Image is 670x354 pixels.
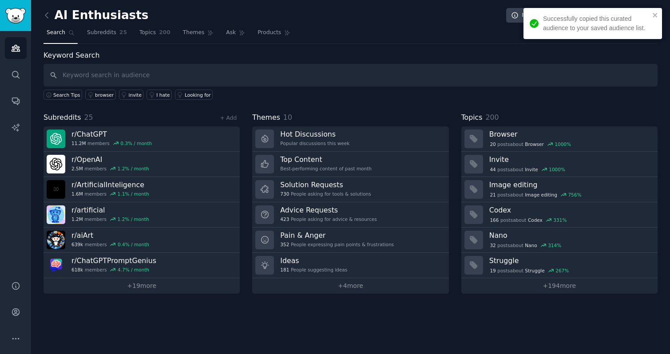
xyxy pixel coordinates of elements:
img: ChatGPTPromptGenius [47,256,65,275]
span: 618k [71,267,83,273]
span: 25 [119,29,127,37]
a: r/ChatGPT11.2Mmembers0.3% / month [44,126,240,152]
span: Search Tips [53,92,80,98]
span: Codex [528,217,543,223]
a: Invite44postsaboutInvite1000% [461,152,658,177]
div: members [71,140,152,146]
span: Themes [252,112,280,123]
a: Advice Requests423People asking for advice & resources [252,202,448,228]
a: browser [85,90,116,100]
a: I hate [147,90,172,100]
span: 21 [490,192,496,198]
span: 25 [84,113,93,122]
div: 331 % [553,217,567,223]
span: 11.2M [71,140,86,146]
a: r/ChatGPTPromptGenius618kmembers4.7% / month [44,253,240,278]
a: Ideas181People suggesting ideas [252,253,448,278]
div: post s about [489,165,566,173]
span: 20 [490,141,496,147]
a: Struggle19postsaboutStruggle267% [461,253,658,278]
div: People suggesting ideas [280,267,347,273]
h3: Struggle [489,256,651,265]
div: members [71,165,149,172]
a: +19more [44,278,240,294]
h3: r/ OpenAI [71,155,149,164]
div: People asking for advice & resources [280,216,377,222]
span: Nano [525,242,537,248]
div: 1.1 % / month [118,191,149,197]
span: 181 [280,267,289,273]
span: Topics [461,112,483,123]
span: 200 [485,113,499,122]
a: Image editing21postsaboutImage editing756% [461,177,658,202]
a: Themes [180,26,217,44]
span: 2.5M [71,165,83,172]
label: Keyword Search [44,51,99,59]
h3: Advice Requests [280,205,377,215]
div: Best-performing content of past month [280,165,372,172]
span: Browser [525,141,544,147]
h3: r/ ChatGPT [71,130,152,139]
h3: Browser [489,130,651,139]
a: + Add [220,115,237,121]
img: artificial [47,205,65,224]
a: Subreddits25 [84,26,130,44]
span: Struggle [525,267,544,274]
img: ArtificialInteligence [47,180,65,199]
a: r/aiArt639kmembers0.4% / month [44,228,240,253]
a: Codex166postsaboutCodex331% [461,202,658,228]
div: Successfully copied this curated audience to your saved audience list. [543,14,650,33]
a: Search [44,26,78,44]
span: Topics [139,29,156,37]
div: People asking for tools & solutions [280,191,371,197]
div: 0.4 % / month [118,241,149,248]
span: 1.6M [71,191,83,197]
div: 1.2 % / month [118,165,149,172]
div: post s about [489,140,572,148]
span: Invite [525,166,538,173]
div: 1000 % [549,166,565,173]
span: 32 [490,242,496,248]
a: invite [119,90,144,100]
h3: Top Content [280,155,372,164]
span: Ask [226,29,236,37]
div: post s about [489,241,562,249]
h3: Pain & Anger [280,231,394,240]
span: 352 [280,241,289,248]
img: GummySearch logo [5,8,26,24]
div: 267 % [555,267,569,274]
a: Solution Requests730People asking for tools & solutions [252,177,448,202]
div: browser [95,92,114,98]
div: Looking for [185,92,211,98]
h3: Image editing [489,180,651,189]
h3: r/ ChatGPTPromptGenius [71,256,156,265]
a: Looking for [175,90,213,100]
span: 730 [280,191,289,197]
a: r/OpenAI2.5Mmembers1.2% / month [44,152,240,177]
div: 314 % [548,242,561,248]
div: 1000 % [555,141,571,147]
span: 44 [490,166,496,173]
div: I hate [156,92,170,98]
a: Top ContentBest-performing content of past month [252,152,448,177]
span: 639k [71,241,83,248]
span: Themes [183,29,205,37]
span: Search [47,29,65,37]
a: Topics200 [136,26,174,44]
a: Browser20postsaboutBrowser1000% [461,126,658,152]
h3: Invite [489,155,651,164]
span: 200 [159,29,170,37]
h3: r/ artificial [71,205,149,215]
a: +194more [461,278,658,294]
h3: Nano [489,231,651,240]
span: 166 [490,217,499,223]
span: Subreddits [87,29,116,37]
div: 4.7 % / month [118,267,149,273]
div: 0.3 % / month [120,140,152,146]
a: Ask [223,26,248,44]
h3: Solution Requests [280,180,371,189]
h2: AI Enthusiasts [44,8,148,23]
span: 1.2M [71,216,83,222]
span: 423 [280,216,289,222]
a: r/ArtificialInteligence1.6Mmembers1.1% / month [44,177,240,202]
